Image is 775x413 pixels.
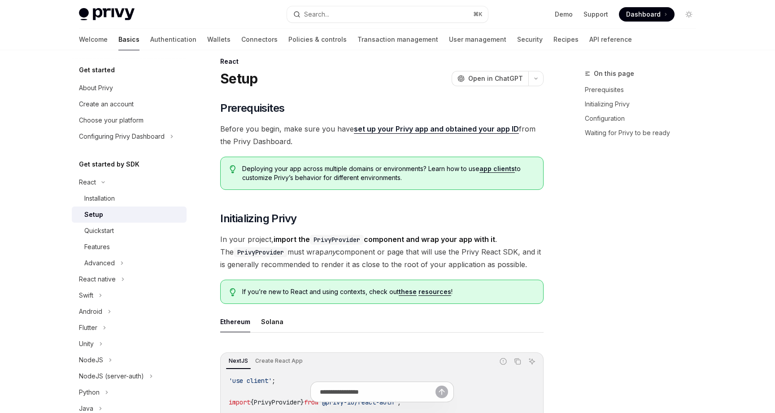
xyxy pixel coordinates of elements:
div: Flutter [79,322,97,333]
a: Prerequisites [585,83,703,97]
div: Search... [304,9,329,20]
div: Swift [79,290,93,301]
a: Installation [72,190,187,206]
h1: Setup [220,70,257,87]
a: set up your Privy app and obtained your app ID [354,124,519,134]
div: Choose your platform [79,115,144,126]
div: Features [84,242,110,252]
button: Open in ChatGPT [452,71,528,86]
svg: Tip [230,288,236,296]
button: Ask AI [526,356,538,367]
span: Before you begin, make sure you have from the Privy Dashboard. [220,123,544,148]
a: Basics [118,29,139,50]
div: React native [79,274,116,285]
a: Connectors [241,29,278,50]
div: React [79,177,96,188]
div: Configuring Privy Dashboard [79,131,165,142]
a: Recipes [553,29,579,50]
span: Deploying your app across multiple domains or environments? Learn how to use to customize Privy’s... [242,164,534,182]
button: Swift [72,287,187,303]
div: Quickstart [84,225,114,236]
button: React [72,174,187,190]
a: Demo [555,10,573,19]
a: Initializing Privy [585,97,703,111]
a: Security [517,29,543,50]
button: Unity [72,336,187,352]
span: Open in ChatGPT [468,74,523,83]
span: On this page [594,68,634,79]
a: User management [449,29,506,50]
a: Transaction management [357,29,438,50]
span: Dashboard [626,10,661,19]
h5: Get started by SDK [79,159,139,170]
button: Android [72,303,187,320]
button: Toggle dark mode [682,7,696,22]
a: About Privy [72,80,187,96]
button: React native [72,271,187,287]
div: About Privy [79,83,113,93]
input: Ask a question... [320,382,435,402]
span: 'use client' [229,377,272,385]
span: Prerequisites [220,101,284,115]
button: NodeJS (server-auth) [72,368,187,384]
a: Quickstart [72,223,187,239]
span: ⌘ K [473,11,483,18]
svg: Tip [230,165,236,173]
button: Ethereum [220,311,250,332]
button: Flutter [72,320,187,336]
div: Python [79,387,100,398]
button: Search...⌘K [287,6,488,22]
span: In your project, . The must wrap component or page that will use the Privy React SDK, and it is g... [220,233,544,271]
div: Create React App [253,356,305,366]
div: Installation [84,193,115,204]
img: light logo [79,8,135,21]
a: Policies & controls [288,29,347,50]
a: Wallets [207,29,231,50]
strong: import the component and wrap your app with it [274,235,495,244]
em: any [324,247,336,256]
a: resources [418,288,451,296]
a: API reference [589,29,632,50]
a: Features [72,239,187,255]
code: PrivyProvider [234,247,287,257]
div: Setup [84,209,103,220]
button: Report incorrect code [497,356,509,367]
div: NodeJS (server-auth) [79,371,144,382]
button: Python [72,384,187,400]
a: app clients [479,165,515,173]
a: Support [583,10,608,19]
span: Initializing Privy [220,211,296,226]
div: Android [79,306,102,317]
a: these [399,288,417,296]
div: React [220,57,544,66]
a: Dashboard [619,7,675,22]
button: Copy the contents from the code block [512,356,523,367]
button: Advanced [72,255,187,271]
div: NextJS [226,356,251,366]
a: Authentication [150,29,196,50]
span: ; [272,377,275,385]
div: Create an account [79,99,134,110]
a: Waiting for Privy to be ready [585,126,703,140]
button: Send message [435,386,448,398]
a: Setup [72,206,187,223]
span: If you’re new to React and using contexts, check out ! [242,287,534,296]
a: Choose your platform [72,112,187,128]
a: Configuration [585,111,703,126]
div: Unity [79,338,94,349]
div: NodeJS [79,355,103,365]
button: Solana [261,311,283,332]
button: NodeJS [72,352,187,368]
a: Welcome [79,29,108,50]
code: PrivyProvider [310,235,364,245]
button: Configuring Privy Dashboard [72,128,187,145]
a: Create an account [72,96,187,112]
h5: Get started [79,65,115,75]
div: Advanced [84,258,115,268]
